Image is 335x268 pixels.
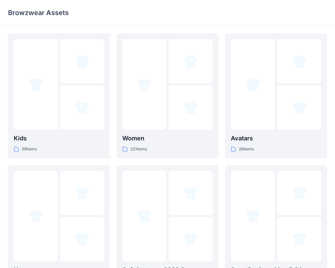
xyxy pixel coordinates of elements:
[75,186,89,200] img: folder 2
[29,209,43,223] img: folder 1
[138,209,151,223] img: folder 1
[292,55,306,68] img: folder 2
[292,186,306,200] img: folder 2
[22,146,37,153] p: 59 items
[184,232,198,246] img: folder 3
[292,101,306,115] img: folder 3
[8,33,110,158] a: folder 1folder 2folder 3Kids59items
[117,33,218,158] a: folder 1folder 2folder 3Women221items
[75,232,89,246] img: folder 3
[8,8,69,17] p: Browzwear Assets
[184,101,198,115] img: folder 3
[292,232,306,246] img: folder 3
[122,134,213,143] p: Women
[138,78,151,91] img: folder 1
[14,134,104,143] p: Kids
[184,186,198,200] img: folder 2
[246,209,260,223] img: folder 1
[184,55,198,68] img: folder 2
[231,134,321,143] p: Avatars
[246,78,260,91] img: folder 1
[225,33,327,158] a: folder 1folder 2folder 3Avatars26items
[75,55,89,68] img: folder 2
[29,78,43,91] img: folder 1
[239,146,254,153] p: 26 items
[130,146,147,153] p: 221 items
[75,101,89,115] img: folder 3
